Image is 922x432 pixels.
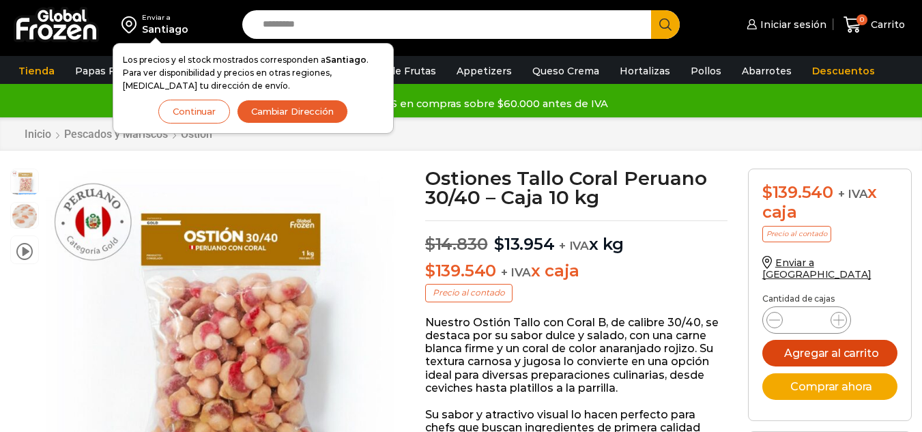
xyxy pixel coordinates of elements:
p: x kg [425,220,727,255]
p: Precio al contado [762,226,831,242]
span: $ [425,234,435,254]
button: Comprar ahora [762,373,897,400]
a: Papas Fritas [68,58,144,84]
a: Pescados y Mariscos [63,128,169,141]
a: 0 Carrito [840,9,908,41]
span: ostion tallo coral [11,203,38,230]
a: Queso Crema [525,58,606,84]
bdi: 14.830 [425,234,487,254]
a: Hortalizas [613,58,677,84]
span: + IVA [559,239,589,253]
button: Search button [651,10,680,39]
span: Carrito [867,18,905,31]
a: Pollos [684,58,728,84]
bdi: 139.540 [762,182,833,202]
a: Ostión [180,128,213,141]
img: address-field-icon.svg [121,13,142,36]
a: Pulpa de Frutas [351,58,443,84]
button: Cambiar Dirección [237,100,348,124]
a: Tienda [12,58,61,84]
span: Iniciar sesión [757,18,826,31]
span: $ [762,182,773,202]
button: Agregar al carrito [762,340,897,366]
nav: Breadcrumb [24,128,213,141]
bdi: 139.540 [425,261,496,280]
div: x caja [762,183,897,222]
a: Descuentos [805,58,882,84]
a: Inicio [24,128,52,141]
button: Continuar [158,100,230,124]
span: $ [494,234,504,254]
span: + IVA [838,187,868,201]
bdi: 13.954 [494,234,554,254]
input: Product quantity [794,311,820,330]
p: Precio al contado [425,284,513,302]
span: 0 [856,14,867,25]
strong: Santiago [326,55,366,65]
span: $ [425,261,435,280]
div: Santiago [142,23,188,36]
span: + IVA [501,265,531,279]
p: Cantidad de cajas [762,294,897,304]
a: Appetizers [450,58,519,84]
a: Enviar a [GEOGRAPHIC_DATA] [762,257,871,280]
p: Los precios y el stock mostrados corresponden a . Para ver disponibilidad y precios en otras regi... [123,53,384,93]
a: Abarrotes [735,58,798,84]
div: Enviar a [142,13,188,23]
h1: Ostiones Tallo Coral Peruano 30/40 – Caja 10 kg [425,169,727,207]
p: Nuestro Ostión Tallo con Coral B, de calibre 30/40, se destaca por su sabor dulce y salado, con u... [425,316,727,394]
p: x caja [425,261,727,281]
a: Iniciar sesión [743,11,826,38]
span: ostion coral 30:40 [11,169,38,197]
